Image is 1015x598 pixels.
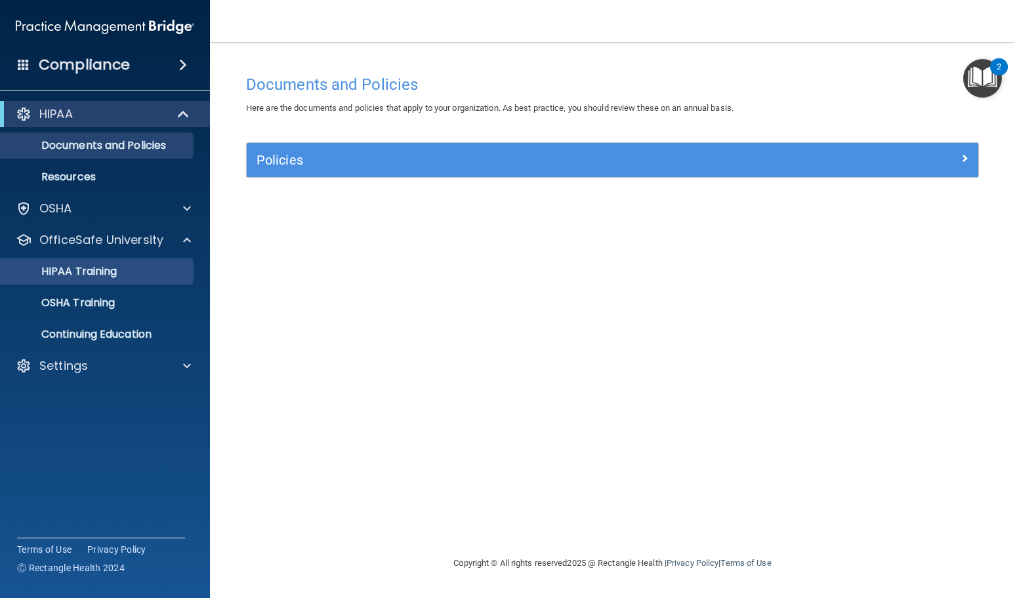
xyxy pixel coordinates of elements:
[246,76,979,93] h4: Documents and Policies
[963,59,1002,98] button: Open Resource Center, 2 new notifications
[373,542,852,584] div: Copyright © All rights reserved 2025 @ Rectangle Health | |
[9,328,188,341] p: Continuing Education
[17,561,125,574] span: Ⓒ Rectangle Health 2024
[87,543,146,556] a: Privacy Policy
[720,558,771,568] a: Terms of Use
[997,67,1001,84] div: 2
[16,106,190,122] a: HIPAA
[9,265,117,278] p: HIPAA Training
[9,296,115,309] p: OSHA Training
[16,201,191,216] a: OSHA
[257,153,785,167] h5: Policies
[667,558,718,568] a: Privacy Policy
[39,201,72,216] p: OSHA
[9,170,188,184] p: Resources
[16,14,194,40] img: PMB logo
[39,106,73,122] p: HIPAA
[9,139,188,152] p: Documents and Policies
[257,149,968,170] a: Policies
[39,56,130,74] h4: Compliance
[17,543,72,556] a: Terms of Use
[16,232,191,248] a: OfficeSafe University
[246,103,734,113] span: Here are the documents and policies that apply to your organization. As best practice, you should...
[39,232,163,248] p: OfficeSafe University
[39,358,88,374] p: Settings
[16,358,191,374] a: Settings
